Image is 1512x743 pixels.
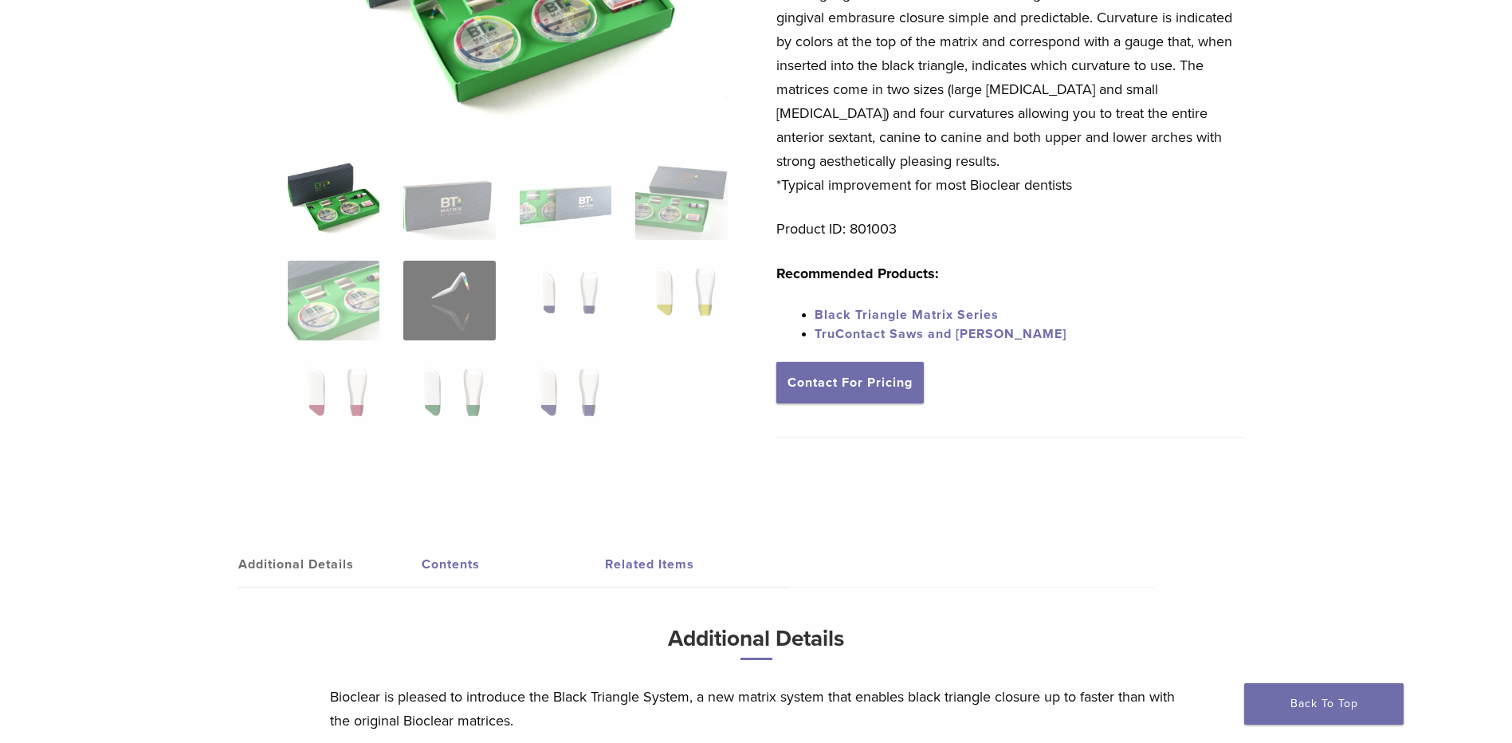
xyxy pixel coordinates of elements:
[422,542,605,587] a: Contents
[776,217,1245,241] p: Product ID: 801003
[403,261,495,340] img: Black Triangle (BT) Kit - Image 6
[815,326,1066,342] a: TruContact Saws and [PERSON_NAME]
[520,261,611,340] img: Black Triangle (BT) Kit - Image 7
[288,361,379,441] img: Black Triangle (BT) Kit - Image 9
[403,160,495,240] img: Black Triangle (BT) Kit - Image 2
[288,160,379,240] img: Intro-Black-Triangle-Kit-6-Copy-e1548792917662-324x324.jpg
[330,685,1183,733] p: Bioclear is pleased to introduce the Black Triangle System, a new matrix system that enables blac...
[605,542,788,587] a: Related Items
[520,361,611,441] img: Black Triangle (BT) Kit - Image 11
[403,361,495,441] img: Black Triangle (BT) Kit - Image 10
[776,362,924,403] a: Contact For Pricing
[288,261,379,340] img: Black Triangle (BT) Kit - Image 5
[815,307,999,323] a: Black Triangle Matrix Series
[635,261,727,340] img: Black Triangle (BT) Kit - Image 8
[1244,683,1404,725] a: Back To Top
[520,160,611,240] img: Black Triangle (BT) Kit - Image 3
[238,542,422,587] a: Additional Details
[776,265,939,282] strong: Recommended Products:
[330,619,1183,673] h3: Additional Details
[635,160,727,240] img: Black Triangle (BT) Kit - Image 4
